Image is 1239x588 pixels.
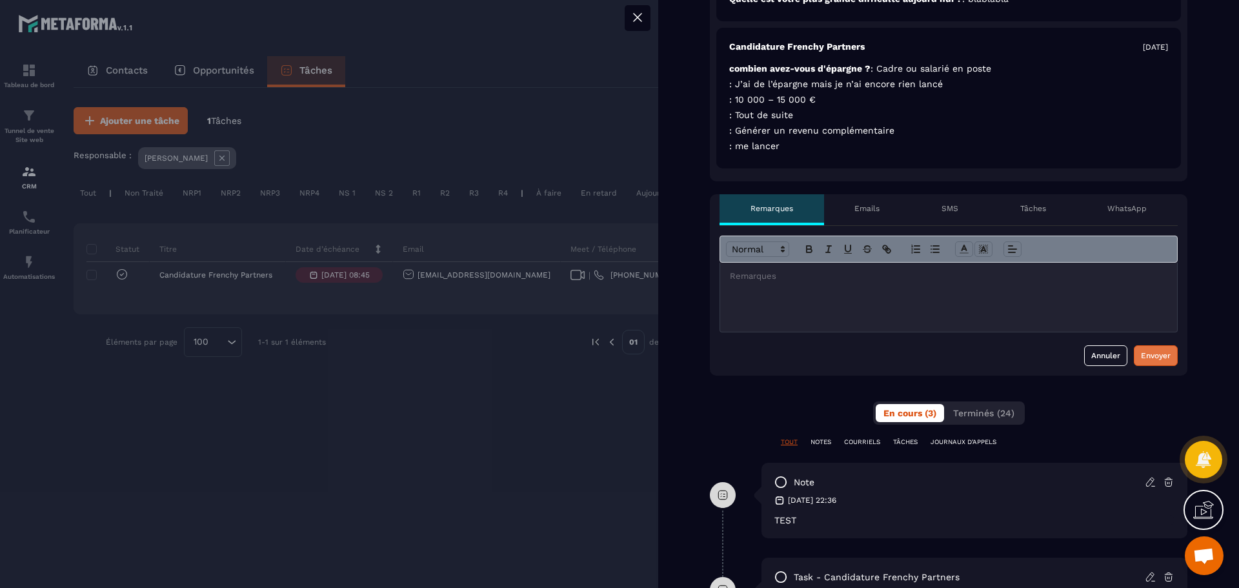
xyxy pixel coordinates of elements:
span: Terminés (24) [953,408,1014,418]
span: : me lancer [729,141,780,151]
p: SMS [942,203,958,214]
button: Terminés (24) [945,404,1022,422]
button: Envoyer [1134,345,1178,366]
p: note [794,476,814,489]
p: TOUT [781,438,798,447]
p: WhatsApp [1107,203,1147,214]
span: : Générer un revenu complémentaire [729,125,894,136]
p: JOURNAUX D'APPELS [931,438,996,447]
p: TÂCHES [893,438,918,447]
p: NOTES [811,438,831,447]
div: Ouvrir le chat [1185,536,1224,575]
p: TEST [774,515,1174,525]
p: [DATE] 22:36 [788,495,836,505]
span: En cours (3) [883,408,936,418]
button: En cours (3) [876,404,944,422]
button: Annuler [1084,345,1127,366]
p: COURRIELS [844,438,880,447]
span: : J’ai de l’épargne mais je n’ai encore rien lancé [729,79,943,89]
span: : Tout de suite [729,110,793,120]
p: Tâches [1020,203,1046,214]
p: Remarques [750,203,793,214]
div: Envoyer [1141,349,1171,362]
p: task - Candidature Frenchy Partners [794,571,960,583]
span: : 10 000 – 15 000 € [729,94,816,105]
p: Emails [854,203,880,214]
